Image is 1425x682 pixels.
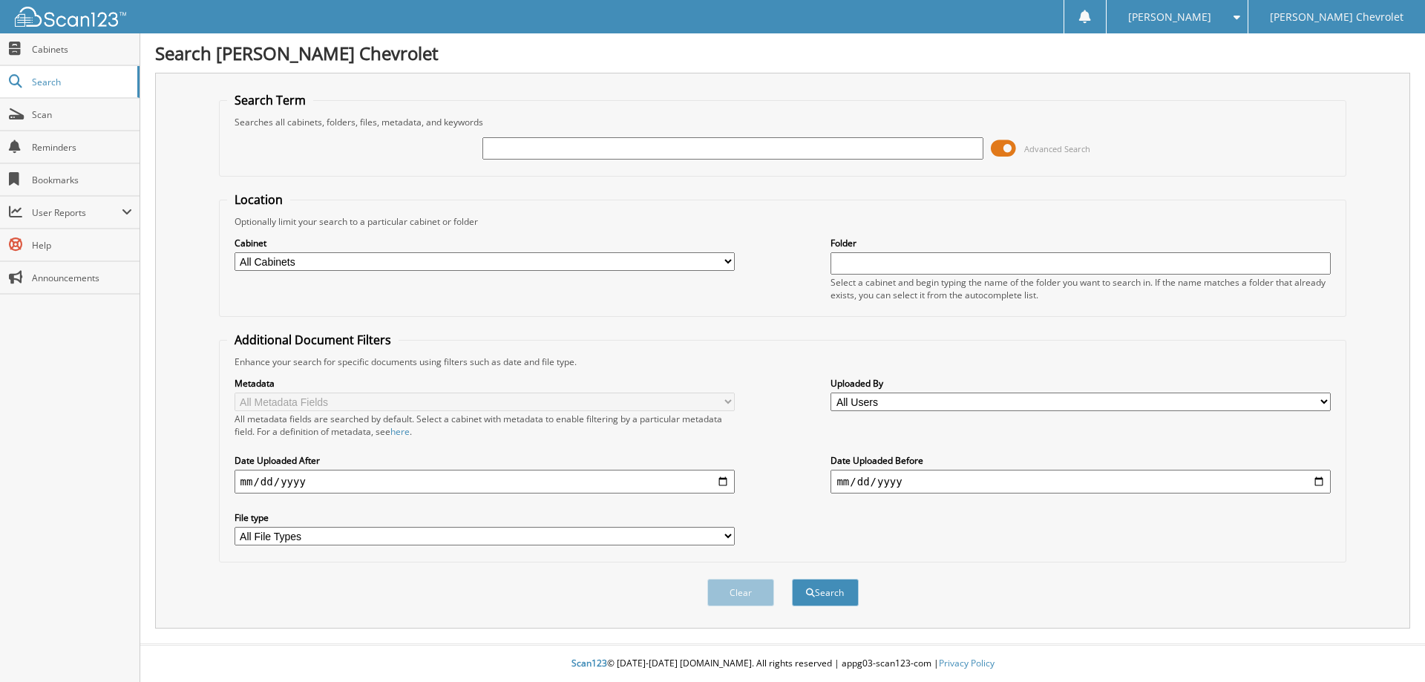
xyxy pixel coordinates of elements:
[15,7,126,27] img: scan123-logo-white.svg
[571,657,607,669] span: Scan123
[939,657,995,669] a: Privacy Policy
[235,377,735,390] label: Metadata
[32,272,132,284] span: Announcements
[227,191,290,208] legend: Location
[792,579,859,606] button: Search
[235,237,735,249] label: Cabinet
[227,215,1339,228] div: Optionally limit your search to a particular cabinet or folder
[235,454,735,467] label: Date Uploaded After
[140,646,1425,682] div: © [DATE]-[DATE] [DOMAIN_NAME]. All rights reserved | appg03-scan123-com |
[707,579,774,606] button: Clear
[227,92,313,108] legend: Search Term
[1270,13,1403,22] span: [PERSON_NAME] Chevrolet
[32,76,130,88] span: Search
[831,454,1331,467] label: Date Uploaded Before
[235,470,735,494] input: start
[32,141,132,154] span: Reminders
[831,237,1331,249] label: Folder
[227,355,1339,368] div: Enhance your search for specific documents using filters such as date and file type.
[235,511,735,524] label: File type
[831,276,1331,301] div: Select a cabinet and begin typing the name of the folder you want to search in. If the name match...
[235,413,735,438] div: All metadata fields are searched by default. Select a cabinet with metadata to enable filtering b...
[831,470,1331,494] input: end
[155,41,1410,65] h1: Search [PERSON_NAME] Chevrolet
[32,43,132,56] span: Cabinets
[32,239,132,252] span: Help
[32,108,132,121] span: Scan
[1128,13,1211,22] span: [PERSON_NAME]
[1351,611,1425,682] iframe: Chat Widget
[831,377,1331,390] label: Uploaded By
[390,425,410,438] a: here
[227,116,1339,128] div: Searches all cabinets, folders, files, metadata, and keywords
[32,174,132,186] span: Bookmarks
[227,332,399,348] legend: Additional Document Filters
[1024,143,1090,154] span: Advanced Search
[32,206,122,219] span: User Reports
